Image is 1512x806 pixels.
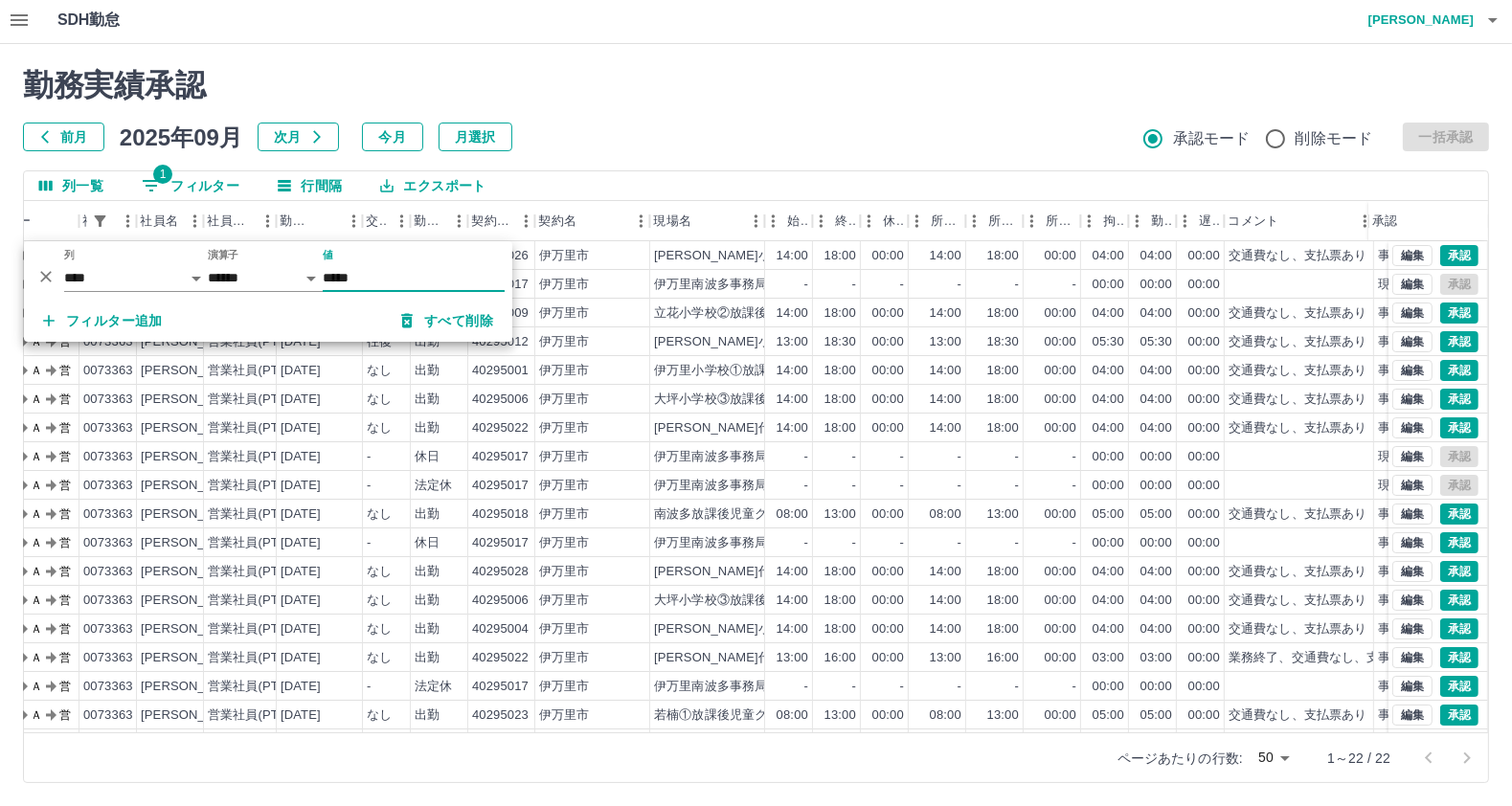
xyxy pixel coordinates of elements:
[1045,333,1076,351] div: 00:00
[512,207,541,235] button: メニュー
[1015,448,1019,466] div: -
[1378,448,1478,466] div: 現場責任者承認待
[1229,333,1367,351] div: 交通費なし、支払票あり
[1392,417,1433,438] button: 編集
[909,201,966,241] div: 所定開始
[472,534,529,552] div: 40295017
[1140,333,1172,351] div: 05:30
[1093,247,1124,265] div: 04:00
[1188,276,1220,294] div: 00:00
[1045,247,1076,265] div: 00:00
[1140,276,1172,294] div: 00:00
[323,248,333,262] label: 値
[28,303,178,338] button: フィルター追加
[987,419,1019,437] div: 18:00
[59,421,71,435] text: 営
[1072,276,1076,294] div: -
[1188,391,1220,409] div: 00:00
[654,201,691,241] div: 現場名
[83,505,133,524] div: 0073363
[1378,362,1478,380] div: 事務担当者承認待
[141,505,245,524] div: [PERSON_NAME]
[1188,419,1220,437] div: 00:00
[654,505,793,524] div: 南波多放課後児童クラブ
[31,421,42,435] text: Ａ
[813,201,861,241] div: 終業
[439,123,512,151] button: 月選択
[31,507,42,521] text: Ａ
[281,391,321,409] div: [DATE]
[153,165,172,184] span: 1
[367,419,392,437] div: なし
[654,477,767,495] div: 伊万里南波多事務局
[824,505,856,524] div: 13:00
[281,419,321,437] div: [DATE]
[367,362,392,380] div: なし
[415,477,452,495] div: 法定休
[1093,477,1124,495] div: 00:00
[872,333,904,351] div: 00:00
[83,448,133,466] div: 0073363
[1378,477,1478,495] div: 現場責任者承認待
[472,391,529,409] div: 40295006
[281,362,321,380] div: [DATE]
[32,262,60,291] button: 削除
[1024,201,1081,241] div: 所定休憩
[804,448,808,466] div: -
[824,304,856,323] div: 18:00
[31,364,42,377] text: Ａ
[204,201,277,241] div: 社員区分
[1045,362,1076,380] div: 00:00
[987,362,1019,380] div: 18:00
[24,171,119,200] button: 列選択
[59,507,71,521] text: 営
[852,276,856,294] div: -
[23,67,1489,103] h2: 勤務実績承認
[1229,505,1367,524] div: 交通費なし、支払票あり
[362,123,423,151] button: 今月
[777,391,808,409] div: 14:00
[930,419,961,437] div: 14:00
[872,362,904,380] div: 00:00
[1440,245,1478,266] button: 承認
[141,448,245,466] div: [PERSON_NAME]
[1440,504,1478,525] button: 承認
[1378,247,1478,265] div: 事務担当者承認待
[1104,201,1125,241] div: 拘束
[804,477,808,495] div: -
[900,276,904,294] div: -
[472,362,529,380] div: 40295001
[208,391,308,409] div: 営業社員(PT契約)
[208,534,308,552] div: 営業社員(PT契約)
[1129,201,1177,241] div: 勤務
[1440,590,1478,611] button: 承認
[367,477,371,495] div: -
[1140,448,1172,466] div: 00:00
[539,391,590,409] div: 伊万里市
[1140,362,1172,380] div: 04:00
[1251,744,1297,772] div: 50
[1392,389,1433,410] button: 編集
[872,391,904,409] div: 00:00
[1093,362,1124,380] div: 04:00
[1093,333,1124,351] div: 05:30
[1188,333,1220,351] div: 00:00
[1188,304,1220,323] div: 00:00
[1392,245,1433,266] button: 編集
[1392,561,1433,582] button: 編集
[1045,304,1076,323] div: 00:00
[1392,618,1433,639] button: 編集
[1188,448,1220,466] div: 00:00
[1392,590,1433,611] button: 編集
[472,419,529,437] div: 40295022
[23,123,104,151] button: 前月
[654,333,897,351] div: [PERSON_NAME]小学校放課後児童クラブ
[141,201,178,241] div: 社員名
[141,477,245,495] div: [PERSON_NAME]
[654,247,910,265] div: [PERSON_NAME]小学校⑤放課後児童クラブ
[1045,391,1076,409] div: 00:00
[539,304,590,323] div: 伊万里市
[852,448,856,466] div: -
[277,201,363,241] div: 勤務日
[208,419,308,437] div: 営業社員(PT契約)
